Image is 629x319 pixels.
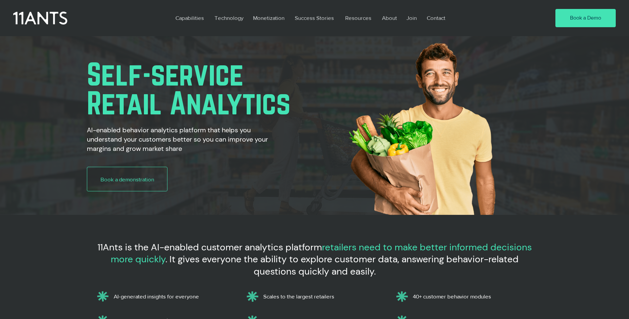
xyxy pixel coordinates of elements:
p: Scales to the largest retailers [263,293,384,300]
a: Success Stories [290,10,340,26]
span: . It gives everyone the ability to explore customer data, answering behavior-related questions qu... [165,253,519,277]
a: Book a Demo [555,9,616,28]
a: Technology [210,10,248,26]
a: Book a demonstration [87,167,167,191]
p: 40+ customer behavior modules [413,293,534,300]
span: Book a demonstration [100,175,154,183]
a: Capabilities [170,10,210,26]
nav: Site [170,10,536,26]
h2: AI-enabled behavior analytics platform that helps you understand your customers better so you can... [87,125,285,153]
p: Success Stories [291,10,337,26]
span: Retail Analytics [87,86,290,120]
span: Self-service [87,57,244,91]
p: About [379,10,400,26]
span: retailers need to make better informed decisions more quickly [111,241,532,265]
p: Contact [423,10,449,26]
span: AI-generated insights for everyone [114,293,199,299]
p: Join [403,10,420,26]
span: 11Ants is the AI-enabled customer analytics platform [97,241,322,253]
p: Resources [342,10,375,26]
a: About [377,10,402,26]
p: Capabilities [172,10,207,26]
a: Monetization [248,10,290,26]
a: Contact [422,10,451,26]
span: Book a Demo [570,14,601,22]
a: Resources [340,10,377,26]
p: Monetization [250,10,288,26]
p: Technology [211,10,247,26]
a: Join [402,10,422,26]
